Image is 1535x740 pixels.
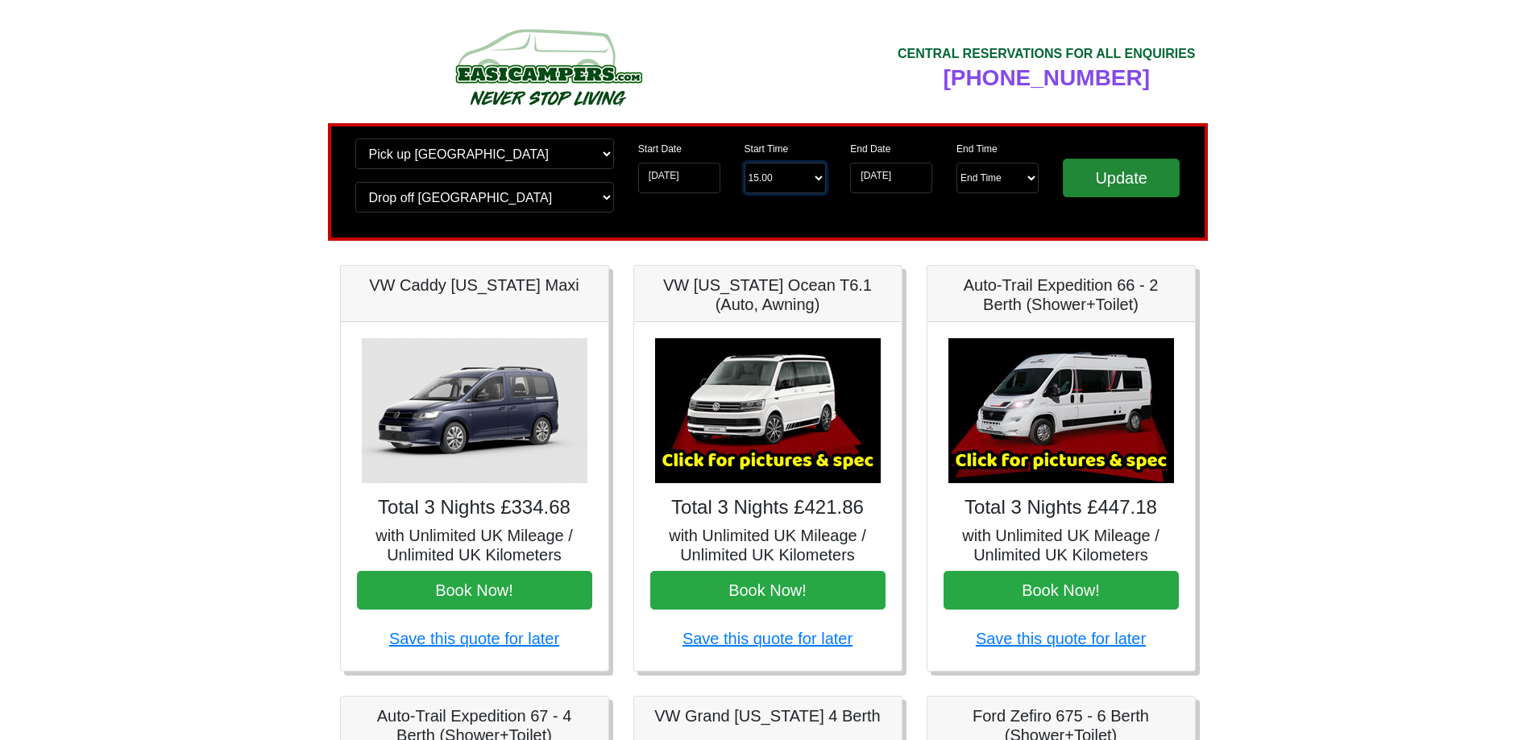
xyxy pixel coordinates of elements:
img: campers-checkout-logo.png [395,23,701,111]
button: Book Now! [357,571,592,610]
span: [PHONE_NUMBER] [943,64,1150,93]
h5: with Unlimited UK Mileage / Unlimited UK Kilometers [357,526,592,564]
a: Save this quote for later [976,630,1146,647]
h4: Total 3 Nights £421.86 [650,496,886,519]
h4: Total 3 Nights £447.18 [944,496,1179,519]
label: Start Date [638,142,682,156]
label: End Time [956,142,998,156]
label: End Date [850,142,890,156]
img: Auto-Trail Expedition 66 - 2 Berth (Shower+Toilet) [948,338,1174,483]
img: VW Caddy California Maxi [362,338,587,483]
input: Return Date [850,163,932,193]
h5: with Unlimited UK Mileage / Unlimited UK Kilometers [944,526,1179,564]
h4: Total 3 Nights £334.68 [357,496,592,519]
input: Update [1063,159,1180,197]
h5: VW Grand [US_STATE] 4 Berth [650,706,886,726]
h5: VW Caddy [US_STATE] Maxi [357,275,592,295]
a: Save this quote for later [389,630,559,647]
button: Book Now! [944,571,1179,610]
input: Start Date [638,163,720,193]
h5: with Unlimited UK Mileage / Unlimited UK Kilometers [650,526,886,564]
a: Save this quote for later [682,630,853,647]
button: Book Now! [650,571,886,610]
label: Start Time [745,142,789,156]
h5: Auto-Trail Expedition 66 - 2 Berth (Shower+Toilet) [944,275,1179,314]
div: CENTRAL RESERVATIONS FOR ALL ENQUIRIES [898,44,1196,64]
h5: VW [US_STATE] Ocean T6.1 (Auto, Awning) [650,275,886,314]
img: VW California Ocean T6.1 (Auto, Awning) [655,338,881,483]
